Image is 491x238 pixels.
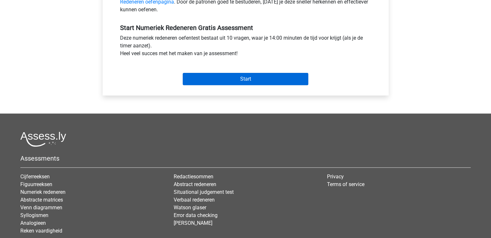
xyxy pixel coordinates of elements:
[20,154,471,162] h5: Assessments
[174,212,218,218] a: Error data checking
[20,189,66,195] a: Numeriek redeneren
[174,189,234,195] a: Situational judgement test
[20,212,48,218] a: Syllogismen
[174,174,213,180] a: Redactiesommen
[20,174,50,180] a: Cijferreeksen
[174,204,206,211] a: Watson glaser
[174,181,216,187] a: Abstract redeneren
[20,228,62,234] a: Reken vaardigheid
[20,204,62,211] a: Venn diagrammen
[115,34,376,60] div: Deze numeriek redeneren oefentest bestaat uit 10 vragen, waar je 14:00 minuten de tijd voor krijg...
[174,220,212,226] a: [PERSON_NAME]
[20,197,63,203] a: Abstracte matrices
[183,73,308,85] input: Start
[20,132,66,147] img: Assessly logo
[327,174,344,180] a: Privacy
[20,220,46,226] a: Analogieen
[174,197,215,203] a: Verbaal redeneren
[20,181,52,187] a: Figuurreeksen
[327,181,364,187] a: Terms of service
[120,24,371,32] h5: Start Numeriek Redeneren Gratis Assessment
